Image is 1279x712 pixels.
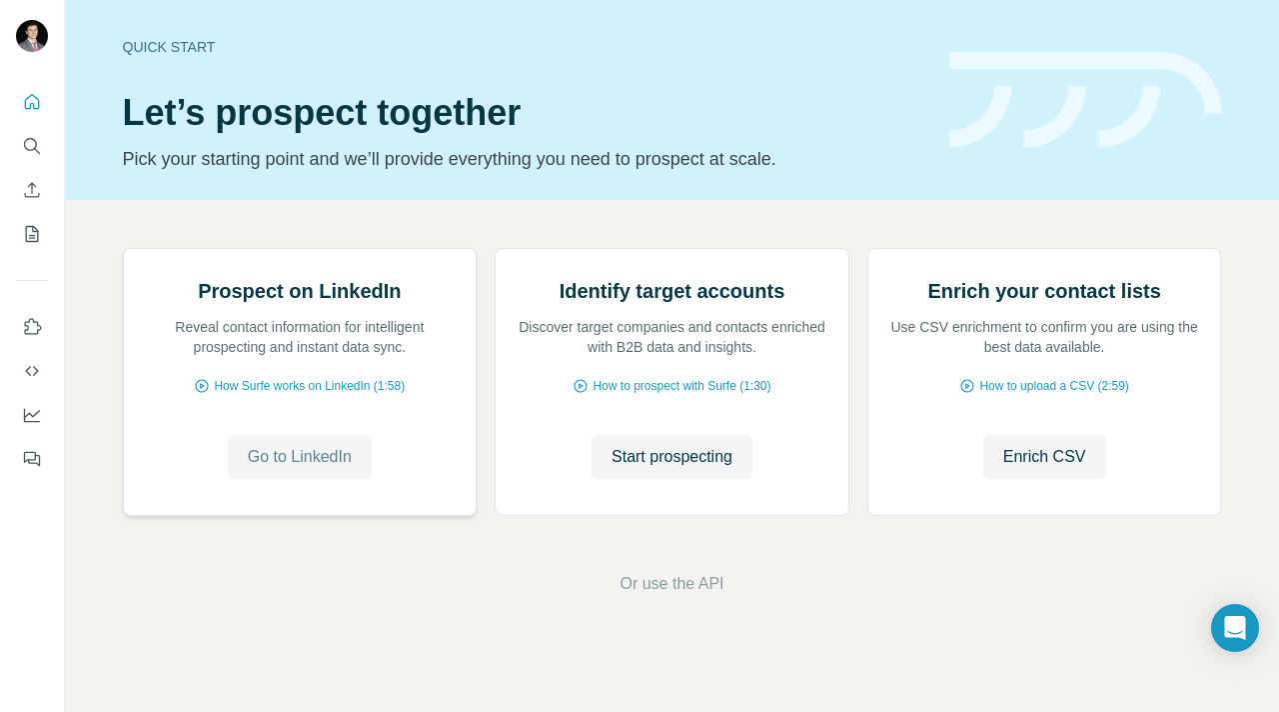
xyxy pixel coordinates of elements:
[16,397,48,433] button: Dashboard
[16,172,48,208] button: Enrich CSV
[560,277,785,305] h2: Identify target accounts
[144,317,457,357] p: Reveal contact information for intelligent prospecting and instant data sync.
[16,216,48,252] button: My lists
[123,93,925,133] h1: Let’s prospect together
[248,445,352,469] span: Go to LinkedIn
[593,377,770,395] span: How to prospect with Surfe (1:30)
[620,572,723,596] button: Or use the API
[927,277,1160,305] h2: Enrich your contact lists
[1003,445,1086,469] span: Enrich CSV
[228,435,372,479] button: Go to LinkedIn
[979,377,1128,395] span: How to upload a CSV (2:59)
[123,145,925,173] p: Pick your starting point and we’ll provide everything you need to prospect at scale.
[198,277,401,305] h2: Prospect on LinkedIn
[16,20,48,52] img: Avatar
[16,353,48,389] button: Use Surfe API
[983,435,1106,479] button: Enrich CSV
[16,128,48,164] button: Search
[888,317,1201,357] p: Use CSV enrichment to confirm you are using the best data available.
[16,441,48,477] button: Feedback
[949,52,1222,149] img: banner
[592,435,752,479] button: Start prospecting
[612,445,732,469] span: Start prospecting
[516,317,828,357] p: Discover target companies and contacts enriched with B2B data and insights.
[123,37,925,57] div: Quick start
[16,84,48,120] button: Quick start
[214,377,405,395] span: How Surfe works on LinkedIn (1:58)
[16,309,48,345] button: Use Surfe on LinkedIn
[1211,604,1259,652] div: Open Intercom Messenger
